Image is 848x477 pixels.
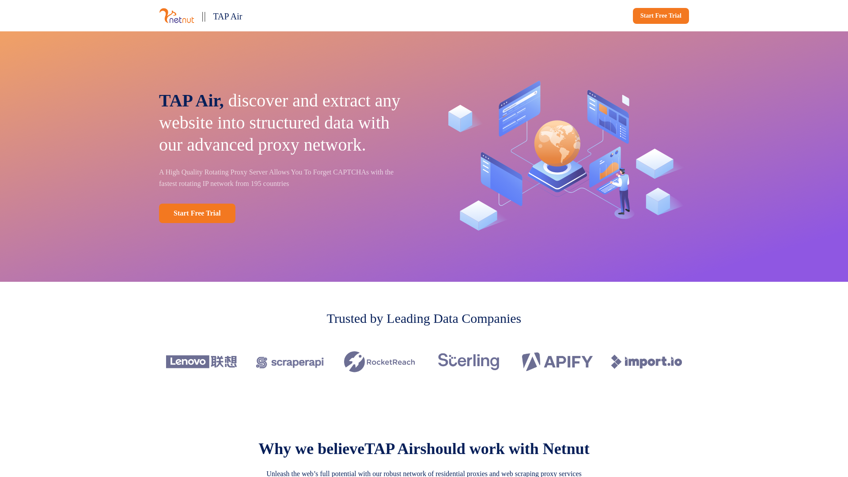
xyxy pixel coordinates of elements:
span: TAP Air [213,11,242,21]
p: Trusted by Leading Data Companies [327,308,522,328]
span: TAP Air [364,440,420,458]
p: || [201,7,206,24]
a: Start Free Trial [159,204,235,223]
a: Start Free Trial [633,8,689,24]
p: discover and extract any website into structured data with our advanced proxy network. [159,90,412,156]
span: TAP Air, [159,91,224,110]
p: Why we believe should work with Netnut [258,439,589,458]
p: A High Quality Rotating Proxy Server Allows You To Forget CAPTCHAs with the fastest rotating IP n... [159,167,412,189]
